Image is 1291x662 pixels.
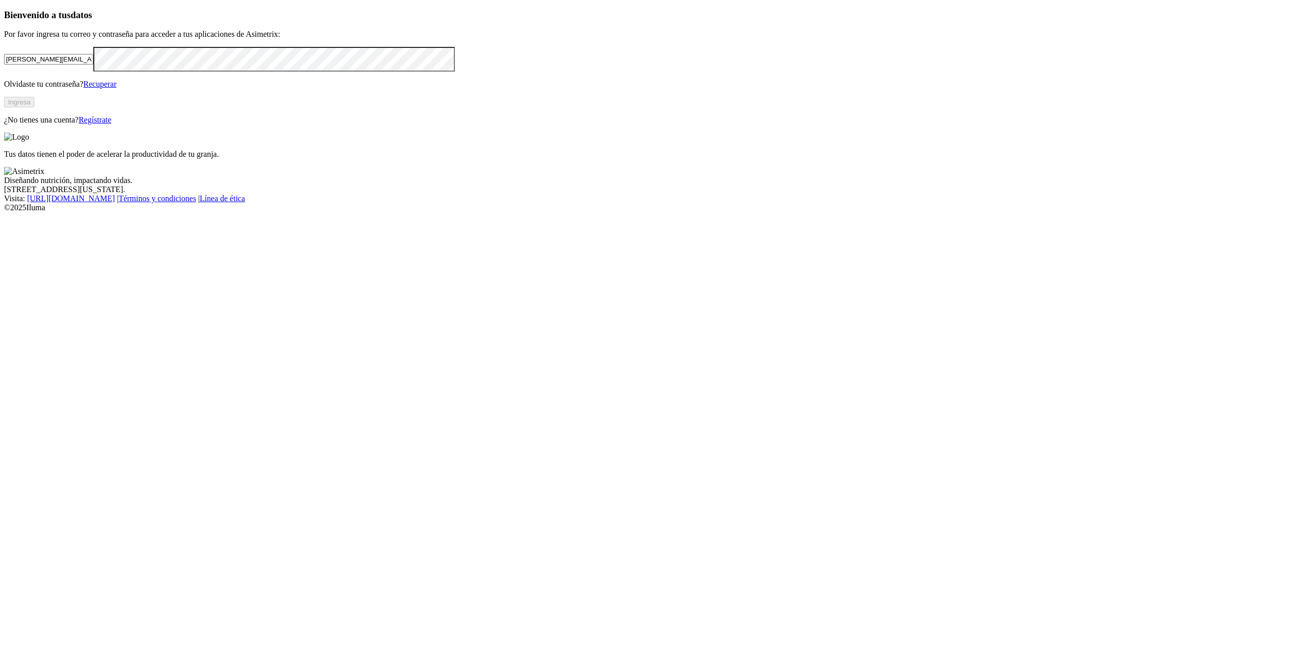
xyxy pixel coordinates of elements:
[79,115,111,124] a: Regístrate
[4,115,1287,125] p: ¿No tienes una cuenta?
[119,194,196,203] a: Términos y condiciones
[4,185,1287,194] div: [STREET_ADDRESS][US_STATE].
[83,80,116,88] a: Recuperar
[4,203,1287,212] div: © 2025 Iluma
[4,80,1287,89] p: Olvidaste tu contraseña?
[4,97,34,107] button: Ingresa
[27,194,115,203] a: [URL][DOMAIN_NAME]
[4,10,1287,21] h3: Bienvenido a tus
[4,167,44,176] img: Asimetrix
[4,30,1287,39] p: Por favor ingresa tu correo y contraseña para acceder a tus aplicaciones de Asimetrix:
[4,150,1287,159] p: Tus datos tienen el poder de acelerar la productividad de tu granja.
[4,54,93,65] input: Tu correo
[4,194,1287,203] div: Visita : | |
[4,133,29,142] img: Logo
[71,10,92,20] span: datos
[4,176,1287,185] div: Diseñando nutrición, impactando vidas.
[200,194,245,203] a: Línea de ética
